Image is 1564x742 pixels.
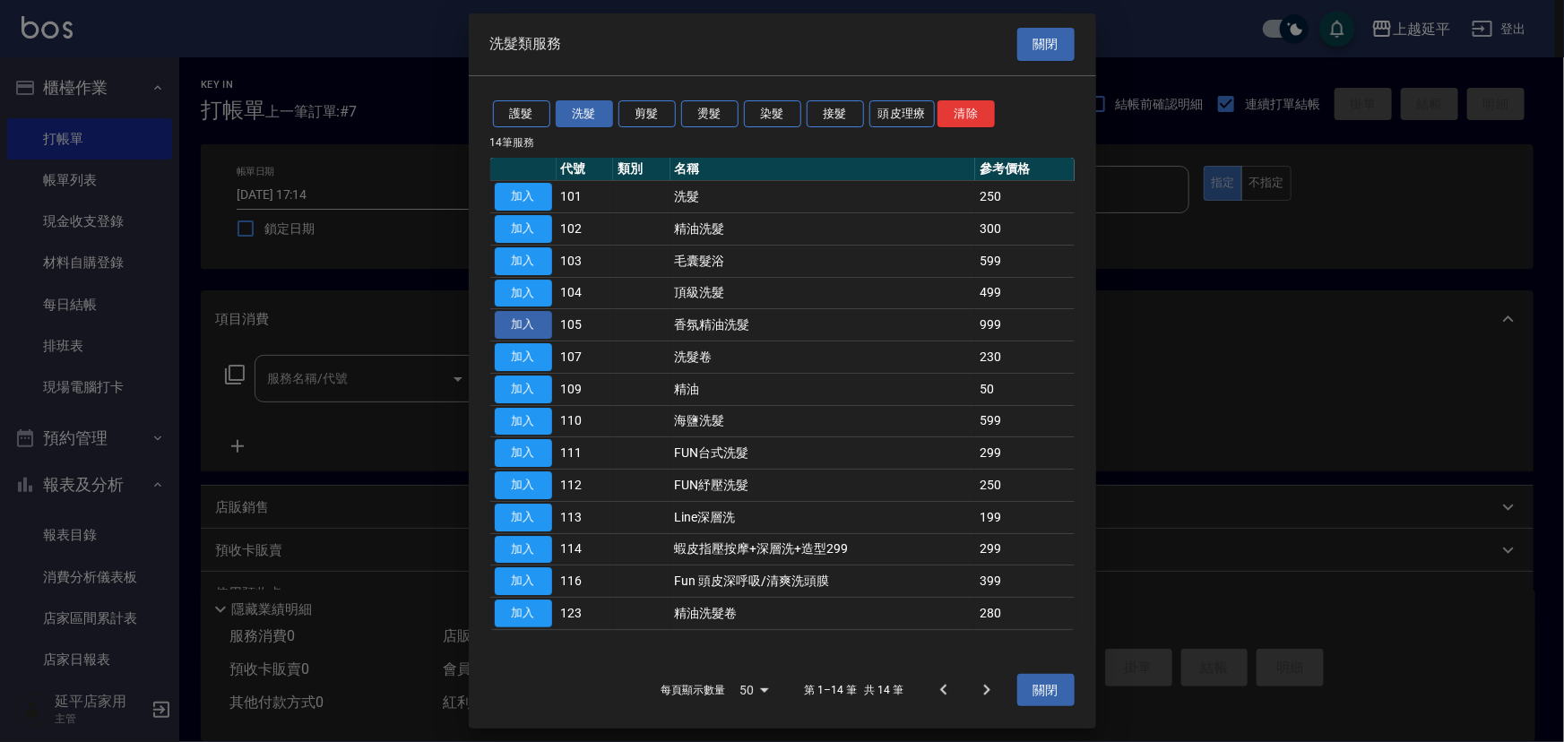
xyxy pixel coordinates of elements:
[670,405,976,437] td: 海鹽洗髮
[670,565,976,598] td: Fun 頭皮深呼吸/清爽洗頭膜
[495,247,552,275] button: 加入
[557,181,614,213] td: 101
[495,504,552,531] button: 加入
[975,309,1074,341] td: 999
[557,437,614,470] td: 111
[670,533,976,565] td: 蝦皮指壓按摩+深層洗+造型299
[670,213,976,246] td: 精油洗髮
[975,565,1074,598] td: 399
[744,100,801,128] button: 染髮
[557,309,614,341] td: 105
[975,470,1074,502] td: 250
[495,600,552,627] button: 加入
[557,565,614,598] td: 116
[975,533,1074,565] td: 299
[975,405,1074,437] td: 599
[495,567,552,595] button: 加入
[557,501,614,533] td: 113
[557,213,614,246] td: 102
[495,280,552,307] button: 加入
[618,100,676,128] button: 剪髮
[670,373,976,405] td: 精油
[1017,28,1075,61] button: 關閉
[1017,674,1075,707] button: 關閉
[670,158,976,181] th: 名稱
[557,470,614,502] td: 112
[975,598,1074,630] td: 280
[613,158,670,181] th: 類別
[495,183,552,211] button: 加入
[557,598,614,630] td: 123
[557,158,614,181] th: 代號
[975,181,1074,213] td: 250
[557,245,614,277] td: 103
[495,311,552,339] button: 加入
[670,470,976,502] td: FUN紓壓洗髮
[670,277,976,309] td: 頂級洗髮
[807,100,864,128] button: 接髮
[495,471,552,499] button: 加入
[938,100,995,128] button: 清除
[975,437,1074,470] td: 299
[556,100,613,128] button: 洗髮
[975,158,1074,181] th: 參考價格
[495,375,552,403] button: 加入
[661,682,725,698] p: 每頁顯示數量
[804,682,903,698] p: 第 1–14 筆 共 14 筆
[670,341,976,374] td: 洗髮卷
[557,373,614,405] td: 109
[495,536,552,564] button: 加入
[975,277,1074,309] td: 499
[975,373,1074,405] td: 50
[670,437,976,470] td: FUN台式洗髮
[495,439,552,467] button: 加入
[732,666,775,714] div: 50
[975,213,1074,246] td: 300
[490,134,1075,151] p: 14 筆服務
[869,100,936,128] button: 頭皮理療
[681,100,739,128] button: 燙髮
[670,598,976,630] td: 精油洗髮卷
[557,341,614,374] td: 107
[670,309,976,341] td: 香氛精油洗髮
[495,215,552,243] button: 加入
[670,501,976,533] td: Line深層洗
[557,277,614,309] td: 104
[975,501,1074,533] td: 199
[975,341,1074,374] td: 230
[670,181,976,213] td: 洗髮
[557,405,614,437] td: 110
[493,100,550,128] button: 護髮
[975,245,1074,277] td: 599
[557,533,614,565] td: 114
[490,35,562,53] span: 洗髮類服務
[495,343,552,371] button: 加入
[495,408,552,436] button: 加入
[670,245,976,277] td: 毛囊髮浴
